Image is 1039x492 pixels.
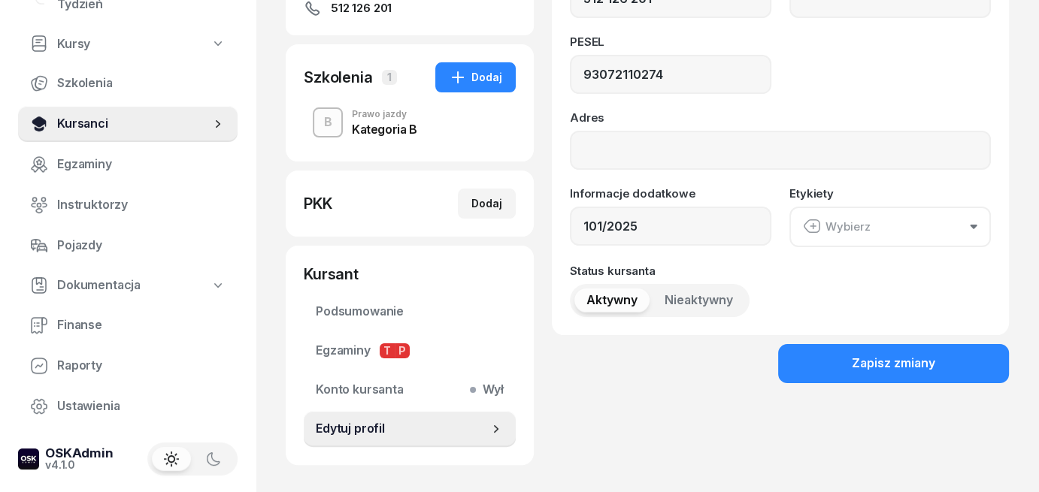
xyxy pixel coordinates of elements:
a: Raporty [18,348,238,384]
input: Dodaj notatkę... [570,207,771,246]
button: Nieaktywny [653,288,745,312]
div: Prawo jazdy [352,110,417,119]
span: Edytuj profil [316,419,489,439]
a: Dokumentacja [18,268,238,303]
a: EgzaminyTP [304,333,516,369]
span: Finanse [57,315,226,335]
div: Kursant [304,264,516,285]
button: B [313,107,343,137]
a: Pojazdy [18,228,238,264]
div: Kategoria B [352,123,417,135]
a: Konto kursantaWył [304,372,516,408]
span: Podsumowanie [316,302,504,321]
div: Szkolenia [304,67,373,88]
span: Kursy [57,35,90,54]
span: Pojazdy [57,236,226,255]
span: Konto kursanta [316,380,504,400]
div: PKK [304,193,332,214]
button: Aktywny [574,288,650,312]
a: Ustawienia [18,388,238,424]
a: Kursy [18,27,238,62]
span: Szkolenia [57,74,226,93]
span: Dokumentacja [57,276,141,295]
span: Kursanci [57,114,211,134]
div: Zapisz zmiany [852,354,935,373]
span: Ustawienia [57,397,226,416]
span: 1 [382,70,397,85]
a: Kursanci [18,106,238,142]
a: Egzaminy [18,146,238,183]
span: T [380,343,395,358]
button: Dodaj [458,189,516,219]
div: OSKAdmin [45,447,114,460]
span: Instruktorzy [57,195,226,215]
div: B [318,110,338,135]
button: BPrawo jazdyKategoria B [304,101,516,143]
span: Aktywny [586,291,638,310]
span: Nieaktywny [665,291,733,310]
span: Egzaminy [57,155,226,174]
span: Wył [476,380,504,400]
a: Instruktorzy [18,187,238,223]
a: Edytuj profil [304,411,516,447]
button: Dodaj [435,62,516,92]
img: logo-xs-dark@2x.png [18,448,39,469]
button: Wybierz [789,207,991,247]
div: Wybierz [803,217,871,237]
a: Podsumowanie [304,294,516,330]
div: v4.1.0 [45,460,114,470]
a: Finanse [18,307,238,343]
div: Dodaj [471,195,502,213]
span: Egzaminy [316,341,504,361]
div: Dodaj [449,68,502,86]
button: Zapisz zmiany [778,344,1009,383]
span: P [395,343,410,358]
span: Raporty [57,356,226,376]
a: Szkolenia [18,65,238,101]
